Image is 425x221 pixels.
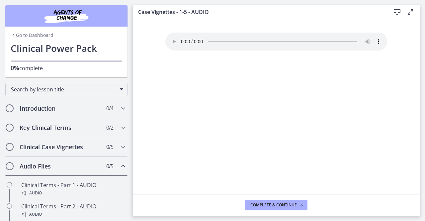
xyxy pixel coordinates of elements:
[20,162,101,170] h2: Audio Files
[250,202,297,208] span: Complete & continue
[106,104,113,112] span: 0 / 4
[11,32,53,39] a: Go to Dashboard
[11,64,19,72] span: 0%
[245,200,307,210] button: Complete & continue
[106,143,113,151] span: 0 / 5
[11,41,122,55] h1: Clinical Power Pack
[5,83,127,96] div: Search by lesson title
[21,210,125,218] div: Audio
[27,8,106,24] img: Agents of Change
[21,181,125,197] div: Clinical Terms - Part 1 - AUDIO
[20,104,101,112] h2: Introduction
[20,124,101,132] h2: Key Clinical Terms
[11,86,117,93] span: Search by lesson title
[21,189,125,197] div: Audio
[106,124,113,132] span: 0 / 2
[21,202,125,218] div: Clinical Terms - Part 2 - AUDIO
[138,8,380,16] h3: Case Vignettes - 1-5 - AUDIO
[11,64,122,72] p: complete
[20,143,101,151] h2: Clinical Case Vignettes
[106,162,113,170] span: 0 / 5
